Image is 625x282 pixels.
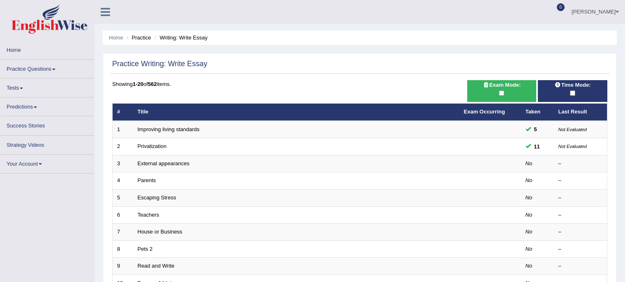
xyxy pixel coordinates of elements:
a: Exam Occurring [464,109,505,115]
div: – [558,262,603,270]
div: Showing of items. [112,80,607,88]
th: # [113,104,133,121]
li: Writing: Write Essay [152,34,208,42]
td: 8 [113,240,133,258]
span: 0 [557,3,565,11]
span: You can still take this question [531,125,540,134]
em: No [526,160,533,166]
span: You can still take this question [531,142,543,151]
small: Not Evaluated [558,144,587,149]
a: Home [109,35,123,41]
a: Home [0,41,94,57]
td: 7 [113,224,133,241]
a: Read and Write [138,263,175,269]
td: 9 [113,258,133,275]
a: Predictions [0,97,94,113]
em: No [526,263,533,269]
a: Privatization [138,143,167,149]
td: 6 [113,206,133,224]
a: External appearances [138,160,189,166]
a: Your Account [0,155,94,171]
div: – [558,245,603,253]
a: Pets 2 [138,246,153,252]
div: – [558,194,603,202]
em: No [526,212,533,218]
div: – [558,177,603,185]
th: Last Result [554,104,607,121]
li: Practice [125,34,151,42]
em: No [526,194,533,201]
td: 1 [113,121,133,138]
td: 5 [113,189,133,206]
a: Improving living standards [138,126,200,132]
a: Success Stories [0,116,94,132]
a: Tests [0,79,94,95]
a: Practice Questions [0,60,94,76]
span: Time Mode: [551,81,594,89]
em: No [526,177,533,183]
div: – [558,160,603,168]
a: Teachers [138,212,159,218]
td: 4 [113,172,133,190]
div: – [558,228,603,236]
h2: Practice Writing: Write Essay [112,60,207,68]
a: House or Business [138,229,182,235]
a: Escaping Stress [138,194,176,201]
th: Taken [521,104,554,121]
div: Show exams occurring in exams [467,80,537,102]
td: 2 [113,138,133,155]
em: No [526,229,533,235]
em: No [526,246,533,252]
div: – [558,211,603,219]
span: Exam Mode: [480,81,524,89]
a: Parents [138,177,156,183]
small: Not Evaluated [558,127,587,132]
b: 562 [148,81,157,87]
b: 1-20 [133,81,143,87]
td: 3 [113,155,133,172]
th: Title [133,104,459,121]
a: Strategy Videos [0,136,94,152]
